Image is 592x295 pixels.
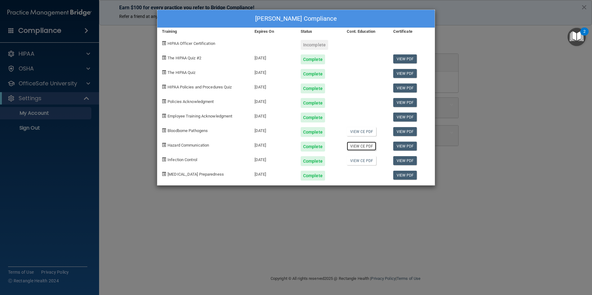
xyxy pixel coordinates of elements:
div: Complete [301,171,325,181]
div: 2 [583,32,585,40]
span: Infection Control [168,157,197,162]
div: [DATE] [250,79,296,93]
span: Bloodborne Pathogens [168,128,208,133]
span: Hazard Communication [168,143,209,147]
a: View CE PDF [347,127,376,136]
span: The HIPAA Quiz #2 [168,56,201,60]
div: Incomplete [301,40,328,50]
div: Certificate [389,28,435,35]
a: View PDF [393,54,417,63]
div: [DATE] [250,166,296,181]
button: Open Resource Center, 2 new notifications [568,28,586,46]
a: View CE PDF [347,142,376,151]
div: Complete [301,156,325,166]
a: View PDF [393,113,417,122]
div: Complete [301,83,325,93]
div: [DATE] [250,50,296,64]
div: [DATE] [250,93,296,108]
div: [DATE] [250,64,296,79]
div: Complete [301,69,325,79]
div: Status [296,28,342,35]
div: [DATE] [250,108,296,122]
div: Complete [301,113,325,122]
a: View PDF [393,69,417,78]
div: [DATE] [250,122,296,137]
a: View PDF [393,171,417,180]
span: The HIPAA Quiz [168,70,195,75]
a: View PDF [393,142,417,151]
div: Complete [301,98,325,108]
div: Complete [301,54,325,64]
div: [DATE] [250,152,296,166]
div: Complete [301,142,325,152]
span: HIPAA Policies and Procedures Quiz [168,85,232,89]
a: View PDF [393,98,417,107]
div: Training [157,28,250,35]
span: Policies Acknowledgment [168,99,214,104]
a: View PDF [393,156,417,165]
div: [PERSON_NAME] Compliance [157,10,435,28]
span: Employee Training Acknowledgment [168,114,232,118]
span: HIPAA Officer Certification [168,41,215,46]
a: View PDF [393,83,417,92]
div: Complete [301,127,325,137]
div: Cont. Education [342,28,388,35]
div: Expires On [250,28,296,35]
a: View CE PDF [347,156,376,165]
span: [MEDICAL_DATA] Preparedness [168,172,224,177]
a: View PDF [393,127,417,136]
div: [DATE] [250,137,296,152]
